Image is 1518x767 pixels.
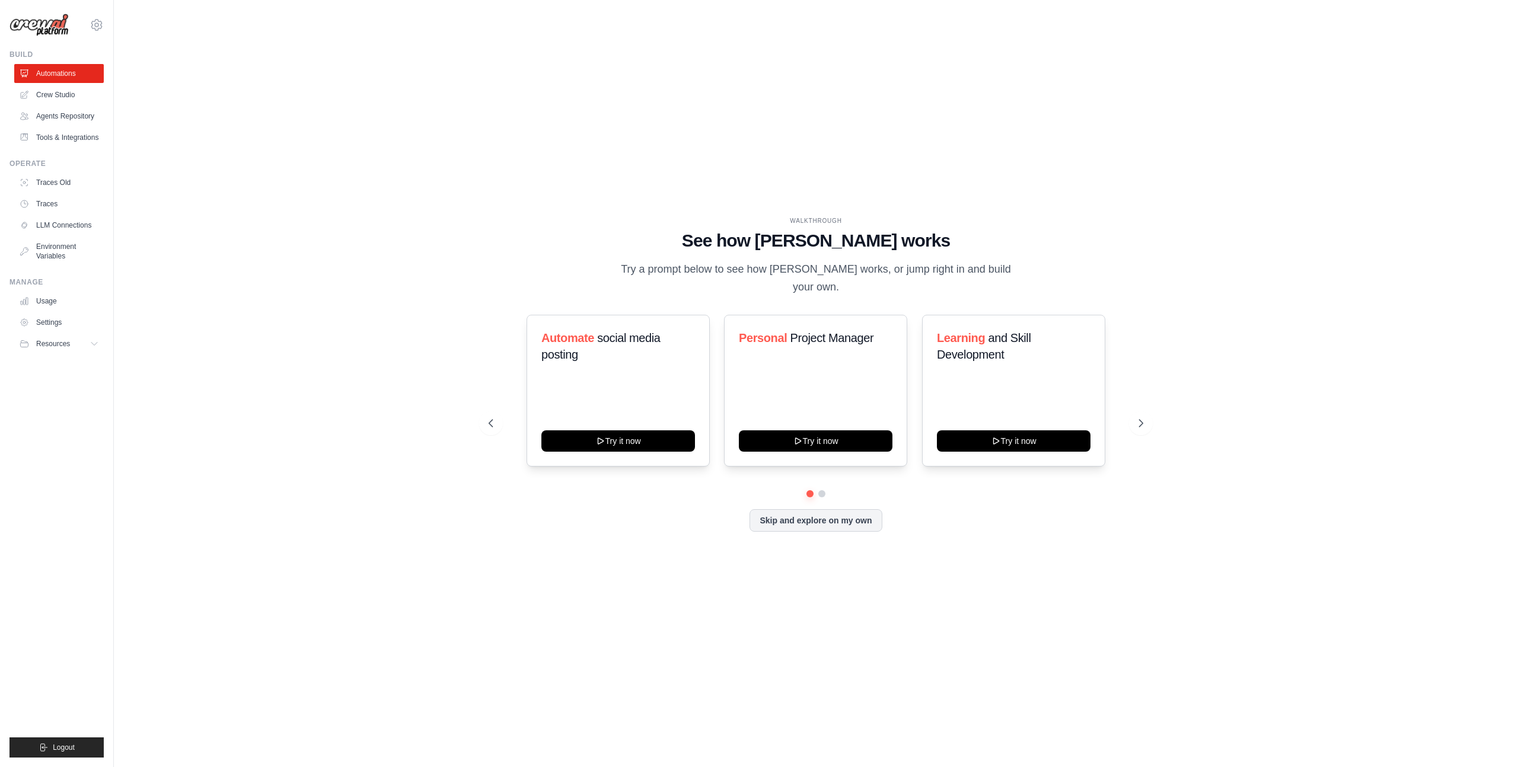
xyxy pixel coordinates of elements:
[14,107,104,126] a: Agents Repository
[937,430,1090,452] button: Try it now
[14,237,104,266] a: Environment Variables
[937,331,985,344] span: Learning
[14,216,104,235] a: LLM Connections
[14,173,104,192] a: Traces Old
[489,230,1143,251] h1: See how [PERSON_NAME] works
[790,331,874,344] span: Project Manager
[617,261,1015,296] p: Try a prompt below to see how [PERSON_NAME] works, or jump right in and build your own.
[937,331,1031,361] span: and Skill Development
[9,14,69,37] img: Logo
[9,277,104,287] div: Manage
[489,216,1143,225] div: WALKTHROUGH
[14,313,104,332] a: Settings
[14,194,104,213] a: Traces
[14,85,104,104] a: Crew Studio
[9,737,104,758] button: Logout
[36,339,70,349] span: Resources
[9,159,104,168] div: Operate
[541,331,594,344] span: Automate
[739,331,787,344] span: Personal
[14,128,104,147] a: Tools & Integrations
[14,292,104,311] a: Usage
[541,430,695,452] button: Try it now
[9,50,104,59] div: Build
[14,334,104,353] button: Resources
[750,509,882,532] button: Skip and explore on my own
[739,430,892,452] button: Try it now
[14,64,104,83] a: Automations
[541,331,661,361] span: social media posting
[53,743,75,752] span: Logout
